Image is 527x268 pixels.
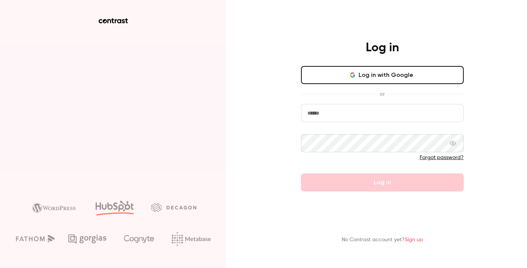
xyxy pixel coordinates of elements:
a: Sign up [405,237,423,242]
img: decagon [151,203,196,211]
a: Forgot password? [420,155,464,160]
h4: Log in [366,40,399,55]
button: Log in with Google [301,66,464,84]
p: No Contrast account yet? [342,236,423,244]
span: or [376,90,388,98]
